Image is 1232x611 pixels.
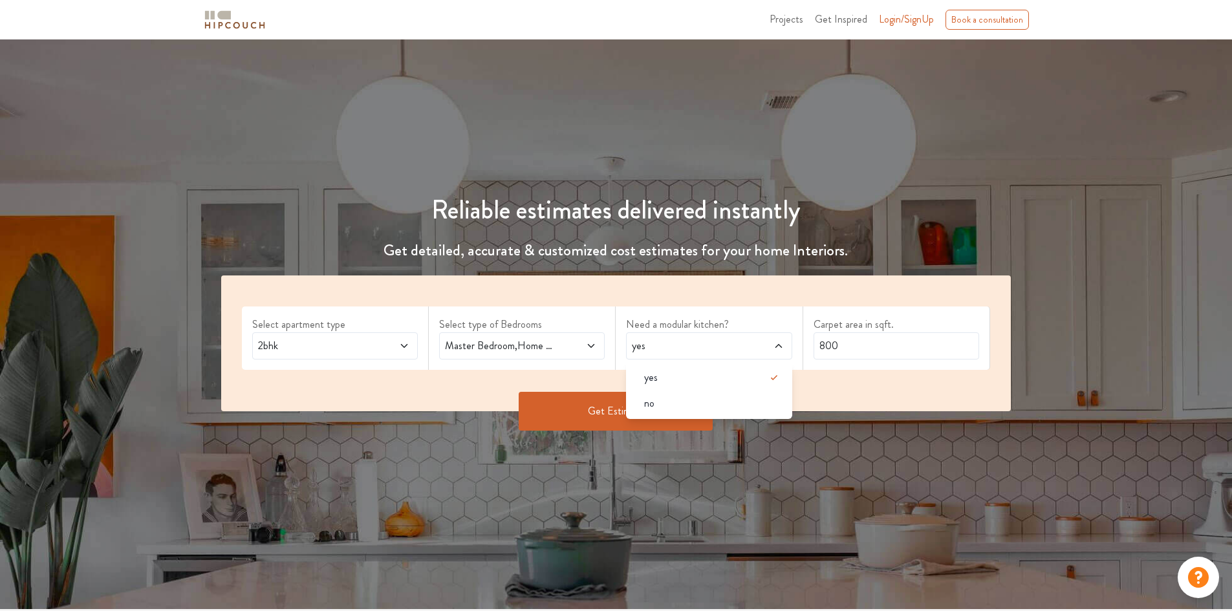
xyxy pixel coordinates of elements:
input: Enter area sqft [814,332,979,359]
span: Projects [770,12,803,27]
h4: Get detailed, accurate & customized cost estimates for your home Interiors. [213,241,1019,260]
div: Book a consultation [946,10,1029,30]
span: yes [644,370,658,385]
span: Master Bedroom,Home Office Study [442,338,558,354]
img: logo-horizontal.svg [202,8,267,31]
label: Select apartment type [252,317,418,332]
label: Need a modular kitchen? [626,317,792,332]
button: Get Estimate [519,392,713,431]
span: no [644,396,654,411]
span: Login/SignUp [879,12,934,27]
span: 2bhk [255,338,371,354]
h1: Reliable estimates delivered instantly [213,195,1019,226]
span: logo-horizontal.svg [202,5,267,34]
label: Select type of Bedrooms [439,317,605,332]
span: Get Inspired [815,12,867,27]
label: Carpet area in sqft. [814,317,979,332]
span: yes [629,338,745,354]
